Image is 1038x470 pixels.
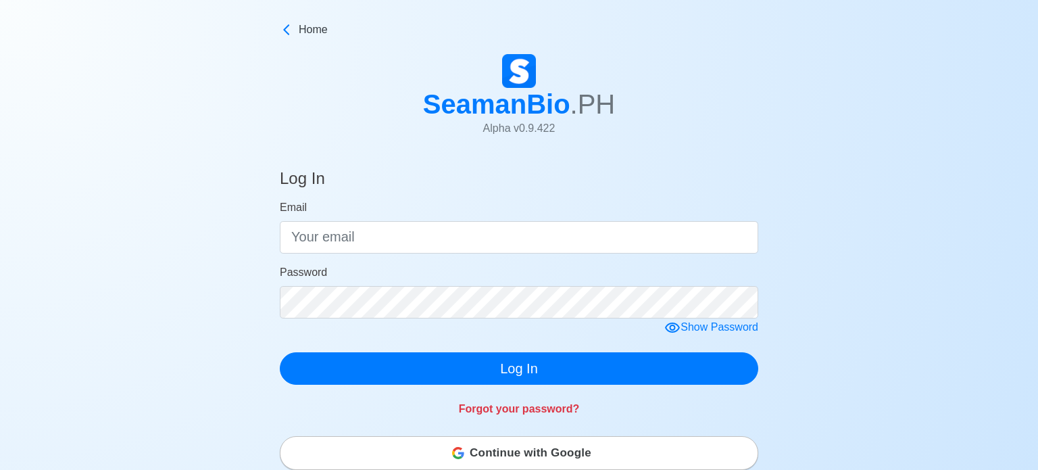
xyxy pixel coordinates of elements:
[459,403,580,415] a: Forgot your password?
[570,89,616,119] span: .PH
[470,440,591,467] span: Continue with Google
[423,88,616,120] h1: SeamanBio
[280,436,758,470] button: Continue with Google
[280,22,758,38] a: Home
[423,54,616,147] a: SeamanBio.PHAlpha v0.9.422
[280,169,325,194] h4: Log In
[502,54,536,88] img: Logo
[664,319,758,336] div: Show Password
[423,120,616,137] p: Alpha v 0.9.422
[280,266,327,278] span: Password
[280,202,307,213] span: Email
[299,22,328,38] span: Home
[280,221,758,254] input: Your email
[280,352,758,385] button: Log In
